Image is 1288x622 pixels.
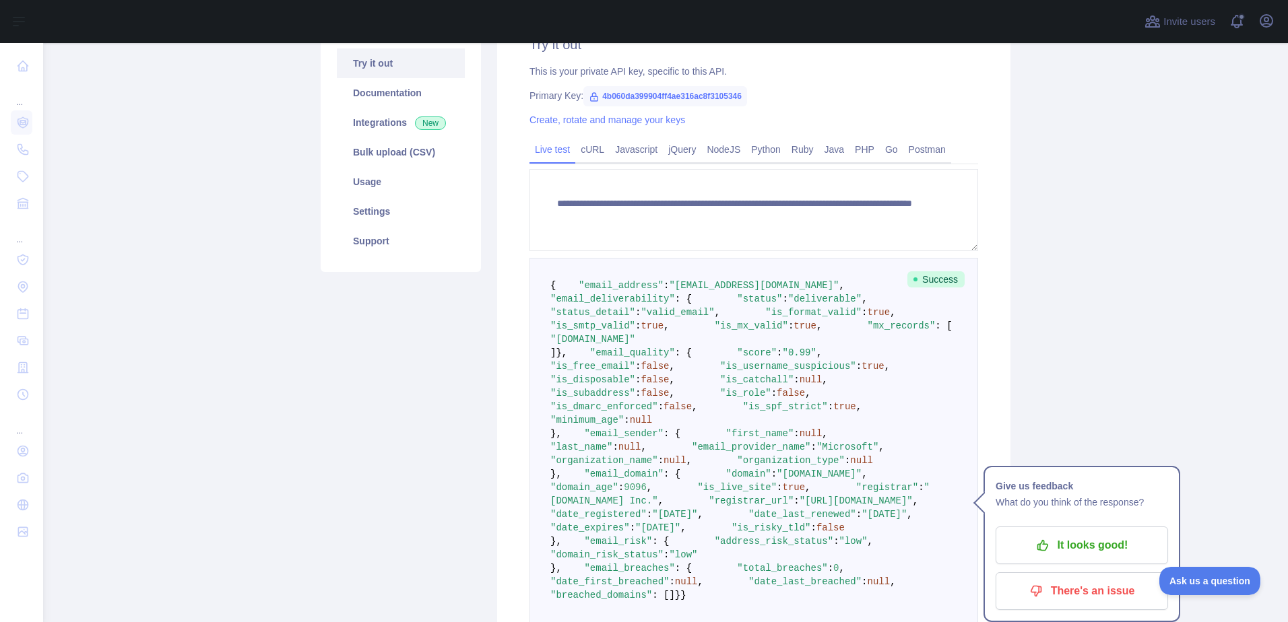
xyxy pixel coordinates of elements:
[584,469,664,479] span: "email_domain"
[550,442,612,452] span: "last_name"
[550,361,635,372] span: "is_free_email"
[715,536,833,547] span: "address_risk_status"
[783,482,806,493] span: true
[550,293,675,304] span: "email_deliverability"
[726,428,794,439] span: "first_name"
[680,590,686,600] span: }
[1142,11,1218,32] button: Invite users
[337,48,465,78] a: Try it out
[550,549,664,560] span: "domain_risk_status"
[833,536,839,547] span: :
[1006,534,1158,557] p: It looks good!
[839,563,845,574] span: ,
[800,428,823,439] span: null
[862,509,907,520] span: "[DATE]"
[618,442,641,452] span: null
[828,563,833,574] span: :
[996,494,1168,510] p: What do you think of the response?
[337,197,465,226] a: Settings
[862,469,867,479] span: ,
[529,35,978,54] h2: Try it out
[996,478,1168,494] h1: Give us feedback
[748,576,862,587] span: "date_last_breached"
[771,388,777,399] span: :
[726,469,771,479] span: "domain"
[839,536,868,547] span: "low"
[913,495,918,506] span: ,
[575,139,610,160] a: cURL
[828,401,833,412] span: :
[737,347,777,358] span: "score"
[732,522,811,533] span: "is_risky_tld"
[550,401,658,412] span: "is_dmarc_enforced"
[996,526,1168,564] button: It looks good!
[584,536,652,547] span: "email_risk"
[337,78,465,108] a: Documentation
[720,388,771,399] span: "is_role"
[697,576,703,587] span: ,
[675,576,698,587] span: null
[1163,14,1215,30] span: Invite users
[337,108,465,137] a: Integrations New
[822,428,827,439] span: ,
[862,307,867,318] span: :
[550,509,647,520] span: "date_registered"
[890,307,895,318] span: ,
[880,139,903,160] a: Go
[822,374,827,385] span: ,
[692,442,810,452] span: "email_provider_name"
[550,536,562,547] span: },
[675,563,692,574] span: : {
[777,469,862,479] span: "[DOMAIN_NAME]"
[635,320,641,331] span: :
[664,549,669,560] span: :
[737,455,845,466] span: "organization_type"
[788,320,794,331] span: :
[529,114,685,125] a: Create, rotate and manage your keys
[996,572,1168,610] button: There's an issue
[550,469,562,479] span: },
[720,374,794,385] span: "is_catchall"
[641,388,669,399] span: false
[686,455,692,466] span: ,
[11,218,32,245] div: ...
[701,139,746,160] a: NodeJS
[664,280,669,291] span: :
[839,280,845,291] span: ,
[664,469,680,479] span: : {
[833,563,839,574] span: 0
[415,116,446,130] span: New
[635,307,641,318] span: :
[811,522,816,533] span: :
[856,361,862,372] span: :
[862,576,867,587] span: :
[777,482,782,493] span: :
[652,536,669,547] span: : {
[641,361,669,372] span: false
[748,509,856,520] span: "date_last_renewed"
[862,293,867,304] span: ,
[1006,580,1158,602] p: There's an issue
[550,428,562,439] span: },
[612,442,618,452] span: :
[868,536,873,547] span: ,
[641,307,714,318] span: "valid_email"
[771,469,777,479] span: :
[800,495,913,506] span: "[URL][DOMAIN_NAME]"
[918,482,924,493] span: :
[675,590,680,600] span: }
[641,442,646,452] span: ,
[816,522,845,533] span: false
[935,320,952,331] span: : [
[786,139,819,160] a: Ruby
[635,374,641,385] span: :
[816,320,822,331] span: ,
[635,388,641,399] span: :
[794,320,816,331] span: true
[584,428,664,439] span: "email_sender"
[550,576,669,587] span: "date_first_breached"
[783,347,816,358] span: "0.99"
[675,293,692,304] span: : {
[550,280,556,291] span: {
[658,495,664,506] span: ,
